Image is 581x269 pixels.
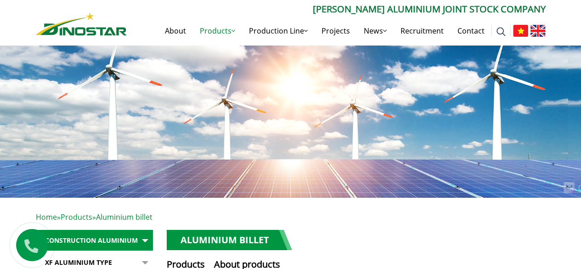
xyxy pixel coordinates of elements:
a: Construction Aluminium [36,230,153,251]
img: search [496,27,506,36]
a: Contact [451,16,491,46]
a: Projects [315,16,357,46]
a: Products [61,212,92,222]
img: Tiếng Việt [513,25,528,37]
a: Home [36,212,57,222]
a: News [357,16,394,46]
a: Production Line [242,16,315,46]
span: Aluminium billet [96,212,152,222]
span: » » [36,212,152,222]
img: Nhôm Dinostar [36,12,127,35]
p: [PERSON_NAME] Aluminium Joint Stock Company [127,2,546,16]
h1: Aluminium billet [167,230,292,250]
a: Recruitment [394,16,451,46]
a: About [158,16,193,46]
img: English [530,25,546,37]
a: Products [193,16,242,46]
